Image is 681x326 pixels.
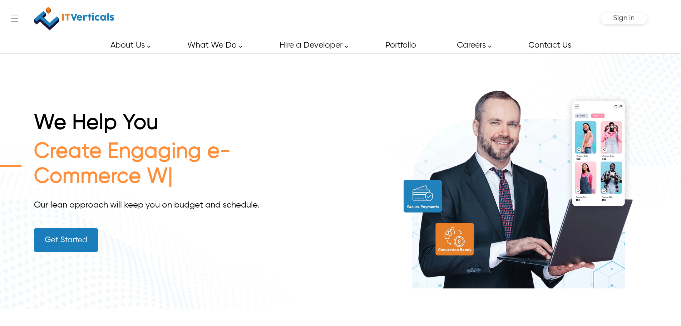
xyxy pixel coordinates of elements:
span: Sign in [613,14,635,22]
a: Get Started [34,228,98,252]
div: Our lean approach will keep you on budget and schedule. [34,200,279,210]
a: What We Do [179,37,246,53]
a: IT Verticals Inc [34,4,115,34]
img: build [390,74,647,288]
h1: We Help You [34,111,279,139]
img: IT Verticals Inc [34,4,114,34]
a: About Us [102,37,154,53]
a: Careers [449,37,495,53]
a: Portfolio [377,37,424,53]
a: Contact Us [520,37,579,53]
span: Create Engaging e-Commerce W [34,141,231,187]
a: Hire a Developer [271,37,352,53]
a: Sign in [613,16,635,21]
